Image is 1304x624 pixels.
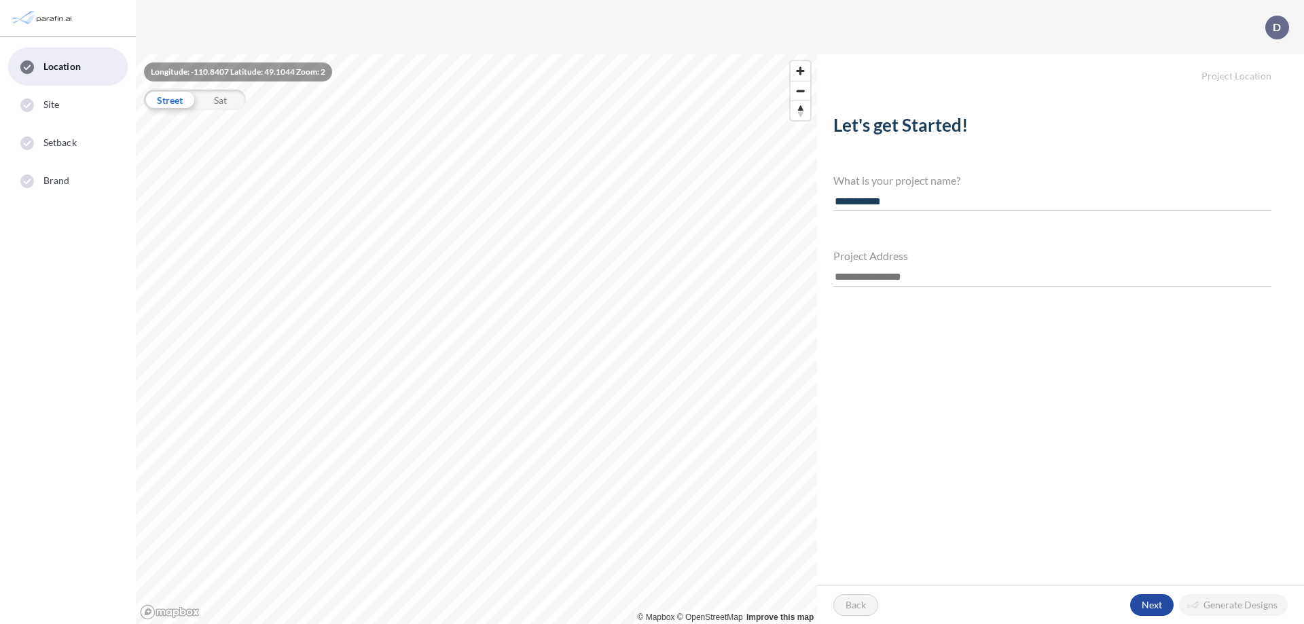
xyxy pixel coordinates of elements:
[195,90,246,110] div: Sat
[1130,594,1174,616] button: Next
[791,81,810,100] span: Zoom out
[746,612,814,622] a: Improve this map
[140,604,200,620] a: Mapbox homepage
[43,98,59,111] span: Site
[833,249,1271,262] h4: Project Address
[833,174,1271,187] h4: What is your project name?
[638,612,675,622] a: Mapbox
[833,115,1271,141] h2: Let's get Started!
[1273,21,1281,33] p: D
[791,61,810,81] button: Zoom in
[144,90,195,110] div: Street
[791,100,810,120] button: Reset bearing to north
[1142,598,1162,612] p: Next
[136,54,817,624] canvas: Map
[817,54,1304,82] h5: Project Location
[43,174,70,187] span: Brand
[677,612,743,622] a: OpenStreetMap
[43,136,77,149] span: Setback
[43,60,81,73] span: Location
[791,81,810,100] button: Zoom out
[144,62,332,81] div: Longitude: -110.8407 Latitude: 49.1044 Zoom: 2
[10,5,76,31] img: Parafin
